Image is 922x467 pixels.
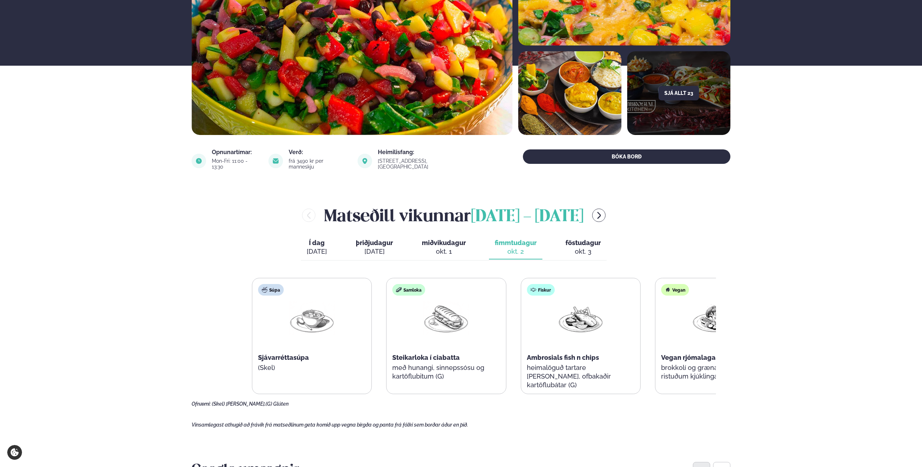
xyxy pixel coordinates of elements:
[560,236,607,259] button: föstudagur okt. 3
[266,401,289,407] span: (G) Glúten
[661,284,689,296] div: Vegan
[661,363,769,381] p: brokkolí og grænar baunir með ristuðum kjúklingabaunum (G)
[378,158,478,170] div: [STREET_ADDRESS], [GEOGRAPHIC_DATA]
[527,284,555,296] div: Fiskur
[192,154,206,168] img: image alt
[258,284,284,296] div: Súpa
[423,301,469,335] img: Panini.png
[262,287,267,293] img: soup.svg
[558,301,604,335] img: Fish-Chips.png
[396,287,402,293] img: sandwich-new-16px.svg
[392,354,460,361] span: Steikarloka í ciabatta
[592,209,606,222] button: menu-btn-right
[289,301,335,335] img: Soup.png
[523,149,730,164] button: BÓKA BORÐ
[212,149,260,155] div: Opnunartímar:
[192,401,211,407] span: Ofnæmi:
[489,236,542,259] button: fimmtudagur okt. 2
[527,363,634,389] p: heimalöguð tartare [PERSON_NAME], ofbakaðir kartöflubátar (G)
[268,154,283,168] img: image alt
[565,239,601,246] span: föstudagur
[289,158,349,170] div: frá 3490 kr per manneskju
[289,149,349,155] div: Verð:
[7,445,22,460] a: Cookie settings
[692,301,738,335] img: Vegan.png
[392,284,425,296] div: Samloka
[258,354,309,361] span: Sjávarréttasúpa
[350,236,399,259] button: þriðjudagur [DATE]
[530,287,536,293] img: fish.svg
[527,354,599,361] span: Ambrosials fish n chips
[661,354,764,361] span: Vegan rjómalagað mac n cheese
[518,51,621,135] img: image alt
[495,239,537,246] span: fimmtudagur
[192,422,468,428] span: Vinsamlegast athugið að frávik frá matseðlinum geta komið upp vegna birgða og panta frá fólki sem...
[422,239,466,246] span: miðvikudagur
[659,86,699,100] button: Sjá allt 23
[301,236,333,259] button: Í dag [DATE]
[495,247,537,256] div: okt. 2
[378,149,478,155] div: Heimilisfang:
[302,209,315,222] button: menu-btn-left
[212,401,266,407] span: (Skel) [PERSON_NAME],
[212,158,260,170] div: Mon-Fri: 11:00 - 13:30
[258,363,366,372] p: (Skel)
[392,363,500,381] p: með hunangi, sinnepssósu og kartöflubitum (G)
[307,247,327,256] div: [DATE]
[565,247,601,256] div: okt. 3
[422,247,466,256] div: okt. 1
[358,154,372,168] img: image alt
[665,287,670,293] img: Vegan.svg
[356,247,393,256] div: [DATE]
[471,209,584,225] span: [DATE] - [DATE]
[307,239,327,247] span: Í dag
[416,236,472,259] button: miðvikudagur okt. 1
[324,204,584,227] h2: Matseðill vikunnar
[378,162,478,171] a: link
[356,239,393,246] span: þriðjudagur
